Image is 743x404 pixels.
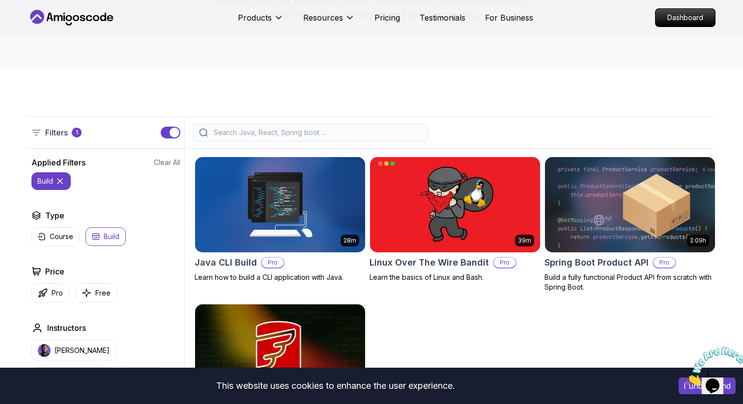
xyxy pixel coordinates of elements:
[544,256,649,269] h2: Spring Boot Product API
[195,157,365,252] img: Java CLI Build card
[374,12,400,24] a: Pricing
[195,272,366,282] p: Learn how to build a CLI application with Java.
[682,343,743,389] iframe: chat widget
[545,157,715,252] img: Spring Boot Product API card
[55,346,110,355] p: [PERSON_NAME]
[544,272,715,292] p: Build a fully functional Product API from scratch with Spring Boot.
[122,367,164,389] button: instructor imgAbz
[690,237,706,244] p: 2.09h
[494,258,515,268] p: Pro
[31,340,116,361] button: instructor img[PERSON_NAME]
[31,283,69,302] button: Pro
[95,288,111,298] p: Free
[518,237,531,244] p: 39m
[47,322,86,334] h2: Instructors
[76,129,78,136] p: 1
[7,375,664,397] div: This website uses cookies to enhance the user experience.
[212,128,422,137] input: Search Java, React, Spring boot ...
[544,157,715,292] a: Spring Boot Product API card2.09hSpring Boot Product APIProBuild a fully functional Product API f...
[238,12,284,31] button: Products
[31,367,116,389] button: instructor img[PERSON_NAME]
[4,4,65,43] img: Chat attention grabber
[370,256,489,269] h2: Linux Over The Wire Bandit
[75,283,117,302] button: Free
[45,127,68,138] p: Filters
[52,288,63,298] p: Pro
[303,12,355,31] button: Resources
[238,12,272,24] p: Products
[303,12,343,24] p: Resources
[31,227,80,246] button: Course
[370,272,541,282] p: Learn the basics of Linux and Bash.
[31,157,86,168] h2: Applied Filters
[370,157,541,282] a: Linux Over The Wire Bandit card39mLinux Over The Wire BanditProLearn the basics of Linux and Bash.
[104,232,119,242] p: Build
[485,12,533,24] a: For Business
[654,258,675,268] p: Pro
[420,12,465,24] a: Testimonials
[4,4,8,12] span: 1
[154,158,180,167] button: Clear All
[38,344,51,357] img: instructor img
[679,377,736,394] button: Accept cookies
[86,227,126,246] button: Build
[45,210,64,221] h2: Type
[370,157,540,252] img: Linux Over The Wire Bandit card
[655,8,715,27] a: Dashboard
[37,176,53,186] p: build
[195,157,366,282] a: Java CLI Build card28mJava CLI BuildProLearn how to build a CLI application with Java.
[195,304,365,400] img: Flyway and Spring Boot card
[656,9,715,27] p: Dashboard
[50,232,73,242] p: Course
[195,256,257,269] h2: Java CLI Build
[45,266,64,277] h2: Price
[343,237,356,244] p: 28m
[31,172,71,190] button: build
[262,258,284,268] p: Pro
